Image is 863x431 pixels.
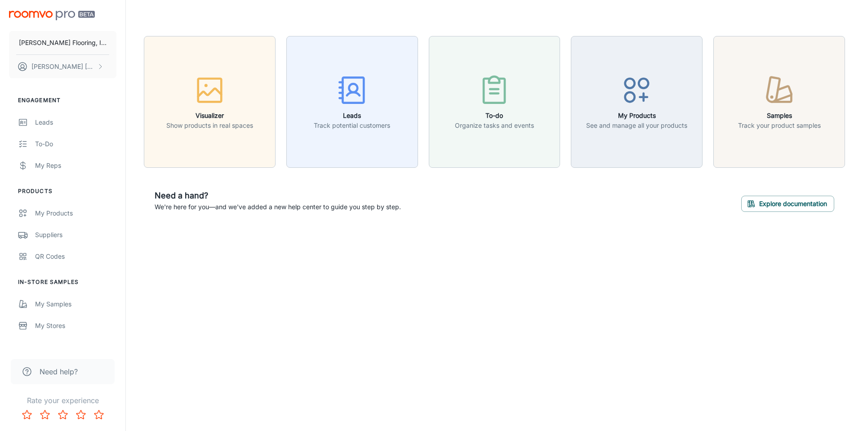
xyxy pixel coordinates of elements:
button: My ProductsSee and manage all your products [571,36,703,168]
button: LeadsTrack potential customers [286,36,418,168]
button: [PERSON_NAME] Flooring, Inc. [9,31,116,54]
h6: Need a hand? [155,189,401,202]
a: SamplesTrack your product samples [713,97,845,106]
div: To-do [35,139,116,149]
h6: To-do [455,111,534,121]
p: We're here for you—and we've added a new help center to guide you step by step. [155,202,401,212]
div: My Products [35,208,116,218]
p: Track your product samples [738,121,821,130]
h6: My Products [586,111,687,121]
div: Suppliers [35,230,116,240]
button: SamplesTrack your product samples [713,36,845,168]
p: Track potential customers [314,121,390,130]
a: To-doOrganize tasks and events [429,97,561,106]
button: Explore documentation [741,196,834,212]
p: See and manage all your products [586,121,687,130]
h6: Visualizer [166,111,253,121]
a: Explore documentation [741,198,834,207]
p: Show products in real spaces [166,121,253,130]
h6: Samples [738,111,821,121]
h6: Leads [314,111,390,121]
div: Leads [35,117,116,127]
a: My ProductsSee and manage all your products [571,97,703,106]
button: [PERSON_NAME] [PERSON_NAME] [9,55,116,78]
p: [PERSON_NAME] Flooring, Inc. [19,38,107,48]
button: To-doOrganize tasks and events [429,36,561,168]
p: [PERSON_NAME] [PERSON_NAME] [31,62,95,72]
button: VisualizerShow products in real spaces [144,36,276,168]
img: Roomvo PRO Beta [9,11,95,20]
p: Organize tasks and events [455,121,534,130]
a: LeadsTrack potential customers [286,97,418,106]
div: QR Codes [35,251,116,261]
div: My Reps [35,161,116,171]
